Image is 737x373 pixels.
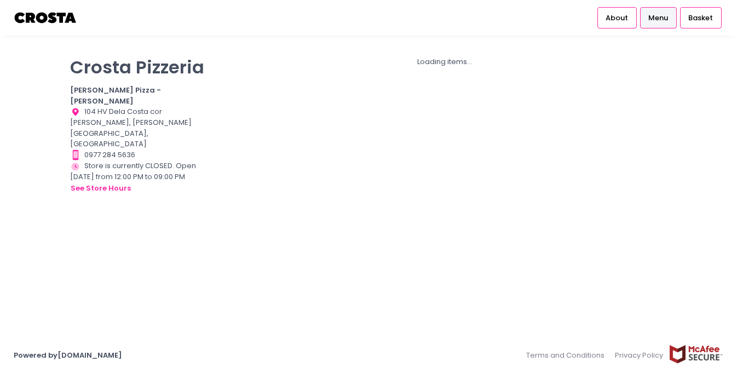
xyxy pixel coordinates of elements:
[669,345,723,364] img: mcafee-secure
[70,56,209,78] p: Crosta Pizzeria
[70,150,209,160] div: 0977 284 5636
[223,56,667,67] div: Loading items...
[70,85,161,106] b: [PERSON_NAME] Pizza - [PERSON_NAME]
[606,13,628,24] span: About
[640,7,677,28] a: Menu
[610,345,669,366] a: Privacy Policy
[688,13,713,24] span: Basket
[70,160,209,194] div: Store is currently CLOSED. Open [DATE] from 12:00 PM to 09:00 PM
[526,345,610,366] a: Terms and Conditions
[70,106,209,150] div: 104 HV Dela Costa cor [PERSON_NAME], [PERSON_NAME][GEOGRAPHIC_DATA], [GEOGRAPHIC_DATA]
[70,182,131,194] button: see store hours
[648,13,668,24] span: Menu
[14,350,122,360] a: Powered by[DOMAIN_NAME]
[597,7,637,28] a: About
[14,8,78,27] img: logo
